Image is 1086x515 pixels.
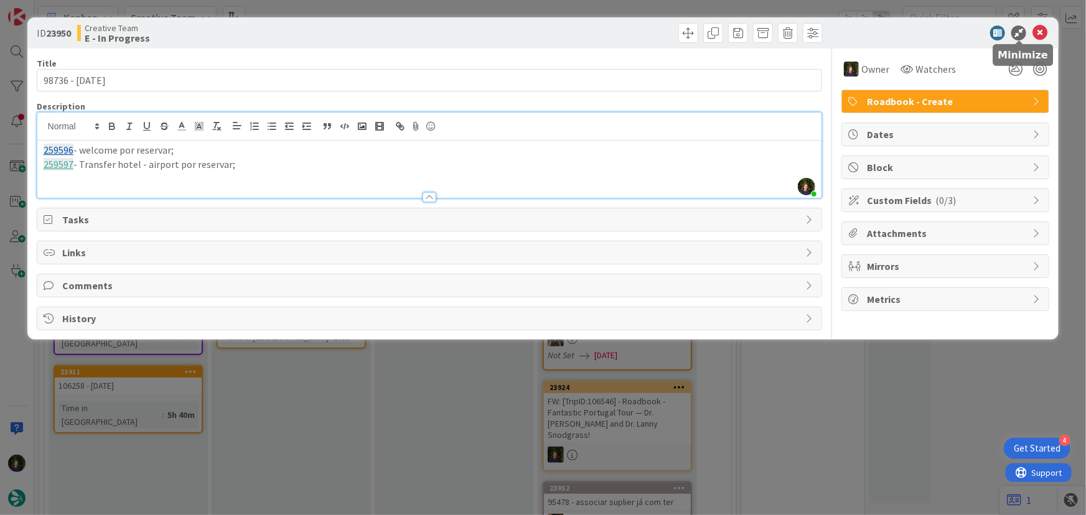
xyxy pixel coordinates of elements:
span: Roadbook - Create [867,94,1026,109]
label: Title [37,58,57,69]
a: 259597 [44,158,73,170]
span: Comments [62,278,800,293]
div: 4 [1059,435,1070,446]
span: Dates [867,127,1026,142]
span: Support [26,2,57,17]
span: Watchers [915,62,956,77]
span: Mirrors [867,259,1026,274]
h5: Minimize [998,49,1048,61]
span: ID [37,26,71,40]
b: E - In Progress [85,33,150,43]
span: History [62,311,800,326]
span: Attachments [867,226,1026,241]
b: 23950 [46,27,71,39]
a: 259596 [44,144,73,156]
span: Description [37,101,85,112]
span: Block [867,160,1026,175]
img: MC [844,62,859,77]
span: Links [62,245,800,260]
span: Creative Team [85,23,150,33]
img: OSJL0tKbxWQXy8f5HcXbcaBiUxSzdGq2.jpg [798,178,815,195]
p: - Transfer hotel - airport por reservar; [44,157,816,172]
span: Tasks [62,212,800,227]
span: Owner [861,62,889,77]
span: ( 0/3 ) [935,194,956,206]
div: Get Started [1014,442,1060,455]
span: Metrics [867,292,1026,307]
div: Open Get Started checklist, remaining modules: 4 [1004,438,1070,459]
input: type card name here... [37,69,823,91]
span: Custom Fields [867,193,1026,208]
p: - welcome por reservar; [44,143,816,157]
